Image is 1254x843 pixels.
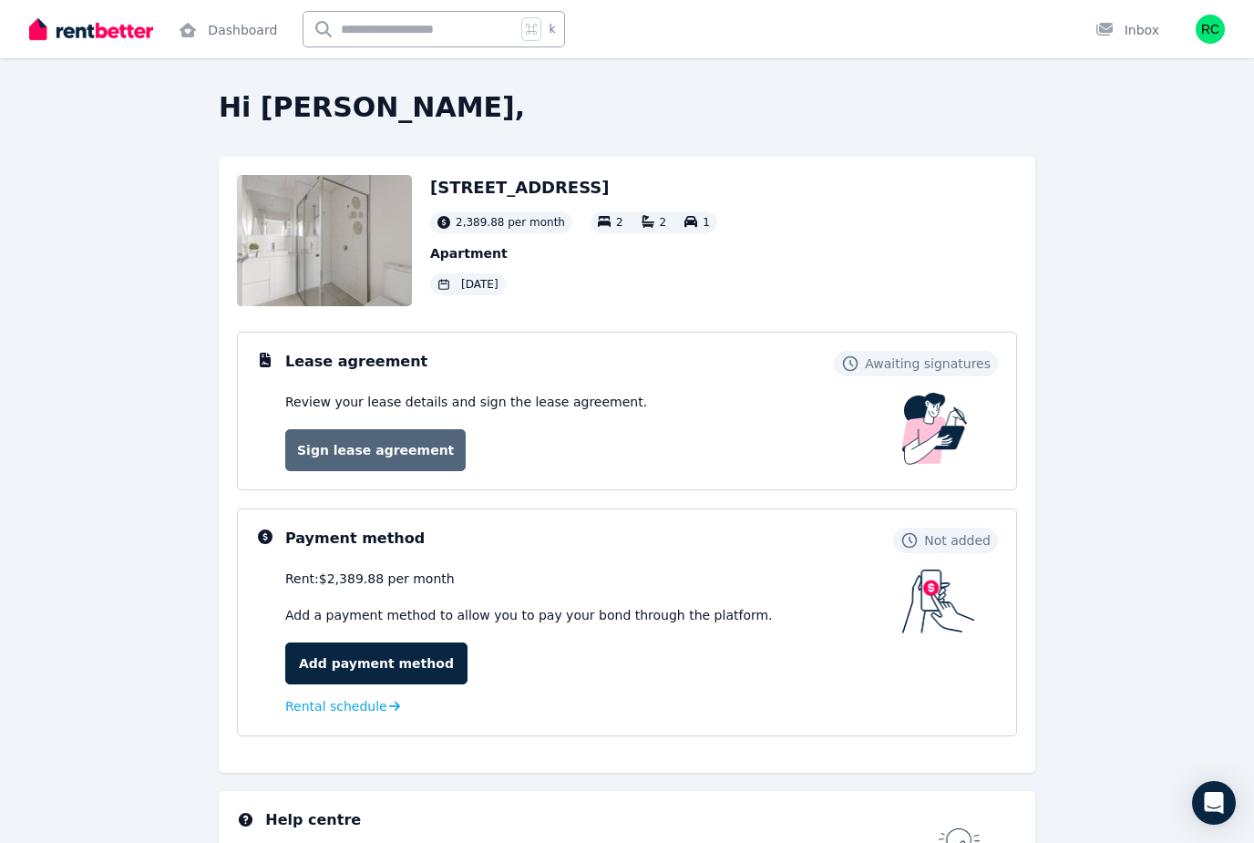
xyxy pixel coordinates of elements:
[1095,21,1159,39] div: Inbox
[924,531,991,550] span: Not added
[237,175,412,306] img: Property Url
[660,216,667,229] span: 2
[285,570,902,588] div: Rent: $2,389.88 per month
[285,643,468,684] a: Add payment method
[265,809,939,831] h3: Help centre
[865,355,991,373] span: Awaiting signatures
[285,351,427,373] h3: Lease agreement
[430,175,717,200] h2: [STREET_ADDRESS]
[285,528,425,550] h3: Payment method
[456,215,565,230] span: 2,389.88 per month
[285,697,387,715] span: Rental schedule
[616,216,623,229] span: 2
[461,277,499,292] span: [DATE]
[285,697,400,715] a: Rental schedule
[285,606,902,624] p: Add a payment method to allow you to pay your bond through the platform.
[902,393,968,465] img: Lease Agreement
[1192,781,1236,825] div: Open Intercom Messenger
[703,216,710,229] span: 1
[902,570,975,633] img: Payment method
[1196,15,1225,44] img: Rashmi Chhetri
[29,15,153,43] img: RentBetter
[285,393,647,411] p: Review your lease details and sign the lease agreement.
[549,22,555,36] span: k
[219,91,1035,124] h2: Hi [PERSON_NAME],
[430,244,717,262] p: Apartment
[285,429,466,471] a: Sign lease agreement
